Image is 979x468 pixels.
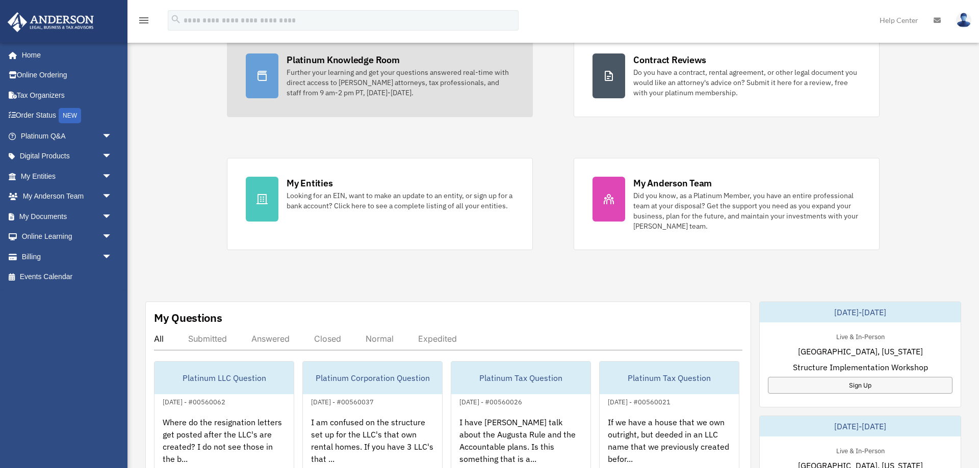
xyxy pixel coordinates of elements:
[574,35,880,117] a: Contract Reviews Do you have a contract, rental agreement, or other legal document you would like...
[7,85,127,105] a: Tax Organizers
[418,334,457,344] div: Expedited
[154,310,222,325] div: My Questions
[760,302,961,322] div: [DATE]-[DATE]
[154,396,234,406] div: [DATE] - #00560062
[760,416,961,436] div: [DATE]-[DATE]
[828,331,893,341] div: Live & In-Person
[7,267,127,287] a: Events Calendar
[170,14,182,25] i: search
[633,67,861,98] div: Do you have a contract, rental agreement, or other legal document you would like an attorney's ad...
[366,334,394,344] div: Normal
[138,14,150,26] i: menu
[768,377,952,394] a: Sign Up
[188,334,227,344] div: Submitted
[154,362,294,394] div: Platinum LLC Question
[600,362,739,394] div: Platinum Tax Question
[154,334,164,344] div: All
[251,334,290,344] div: Answered
[102,146,122,167] span: arrow_drop_down
[7,126,127,146] a: Platinum Q&Aarrow_drop_down
[287,67,514,98] div: Further your learning and get your questions answered real-time with direct access to [PERSON_NAM...
[793,361,928,373] span: Structure Implementation Workshop
[102,186,122,207] span: arrow_drop_down
[956,13,971,27] img: User Pic
[303,362,442,394] div: Platinum Corporation Question
[59,108,81,123] div: NEW
[7,246,127,267] a: Billingarrow_drop_down
[5,12,97,32] img: Anderson Advisors Platinum Portal
[7,65,127,86] a: Online Ordering
[451,396,530,406] div: [DATE] - #00560026
[102,166,122,187] span: arrow_drop_down
[102,227,122,247] span: arrow_drop_down
[451,362,590,394] div: Platinum Tax Question
[102,206,122,227] span: arrow_drop_down
[574,158,880,250] a: My Anderson Team Did you know, as a Platinum Member, you have an entire professional team at your...
[102,126,122,147] span: arrow_drop_down
[287,177,332,189] div: My Entities
[7,45,122,65] a: Home
[102,246,122,267] span: arrow_drop_down
[7,227,127,247] a: Online Learningarrow_drop_down
[287,53,400,66] div: Platinum Knowledge Room
[633,190,861,231] div: Did you know, as a Platinum Member, you have an entire professional team at your disposal? Get th...
[7,166,127,186] a: My Entitiesarrow_drop_down
[314,334,341,344] div: Closed
[828,445,893,455] div: Live & In-Person
[227,158,533,250] a: My Entities Looking for an EIN, want to make an update to an entity, or sign up for a bank accoun...
[7,146,127,167] a: Digital Productsarrow_drop_down
[138,18,150,26] a: menu
[303,396,382,406] div: [DATE] - #00560037
[633,177,712,189] div: My Anderson Team
[287,190,514,211] div: Looking for an EIN, want to make an update to an entity, or sign up for a bank account? Click her...
[7,186,127,207] a: My Anderson Teamarrow_drop_down
[633,53,706,66] div: Contract Reviews
[798,345,923,357] span: [GEOGRAPHIC_DATA], [US_STATE]
[600,396,679,406] div: [DATE] - #00560021
[7,206,127,227] a: My Documentsarrow_drop_down
[7,105,127,126] a: Order StatusNEW
[227,35,533,117] a: Platinum Knowledge Room Further your learning and get your questions answered real-time with dire...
